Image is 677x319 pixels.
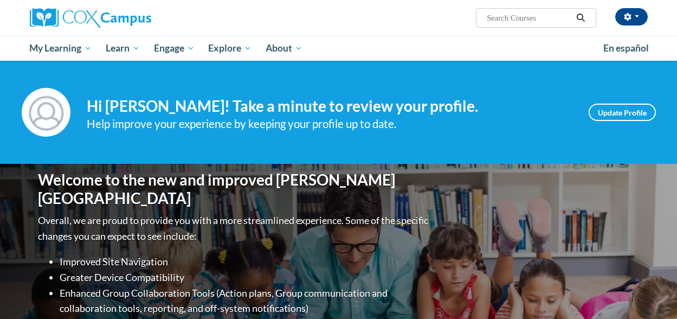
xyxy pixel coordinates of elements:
[87,97,572,116] h4: Hi [PERSON_NAME]! Take a minute to review your profile.
[603,42,649,54] span: En español
[201,36,259,61] a: Explore
[615,8,648,25] button: Account Settings
[22,88,70,137] img: Profile Image
[30,8,151,28] img: Cox Campus
[486,11,572,24] input: Search Courses
[208,42,252,55] span: Explore
[106,42,140,55] span: Learn
[266,42,302,55] span: About
[87,115,572,133] div: Help improve your experience by keeping your profile up to date.
[147,36,202,61] a: Engage
[60,285,431,317] li: Enhanced Group Collaboration Tools (Action plans, Group communication and collaboration tools, re...
[634,276,668,310] iframe: Button to launch messaging window
[99,36,147,61] a: Learn
[589,104,656,121] a: Update Profile
[154,42,195,55] span: Engage
[60,270,431,285] li: Greater Device Compatibility
[23,36,99,61] a: My Learning
[572,11,589,24] button: Search
[259,36,310,61] a: About
[29,42,92,55] span: My Learning
[596,37,656,60] a: En español
[60,254,431,270] li: Improved Site Navigation
[38,171,431,207] h1: Welcome to the new and improved [PERSON_NAME][GEOGRAPHIC_DATA]
[30,8,225,28] a: Cox Campus
[22,36,656,61] div: Main menu
[38,213,431,244] p: Overall, we are proud to provide you with a more streamlined experience. Some of the specific cha...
